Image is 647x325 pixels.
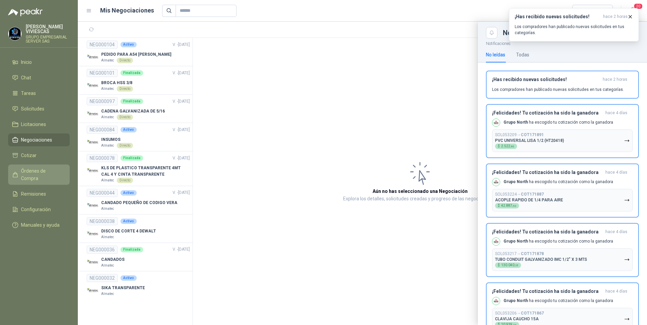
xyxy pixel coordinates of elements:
[521,251,544,256] b: COT171878
[21,190,46,198] span: Remisiones
[504,120,528,125] b: Grupo North
[504,179,613,185] p: ha escogido tu cotización como la ganadora
[495,138,564,143] p: PVC UNIVERSAL LISA 1/2 (HT20418)
[8,71,70,84] a: Chat
[486,104,639,158] button: ¡Felicidades! Tu cotización ha sido la ganadorahace 4 días Company LogoGrupo North ha escogido tu...
[633,3,643,9] span: 20
[492,77,600,82] h3: ¡Has recibido nuevas solicitudes!
[492,248,633,271] button: SOL053217→COT171878TUBO CONDUIT GALVANIZADO IMC 1/2" X 3 MTS$130.040,25
[492,86,624,93] p: Los compradores han publicado nuevas solicitudes en tus categorías.
[495,192,544,197] p: SOL053224 →
[515,24,633,36] p: Los compradores han publicado nuevas solicitudes en tus categorías.
[100,6,154,15] h1: Mis Negociaciones
[603,77,627,82] span: hace 2 horas
[8,102,70,115] a: Solicitudes
[21,221,60,229] span: Manuales y ayuda
[501,145,514,148] span: 2.522
[495,132,544,137] p: SOL053209 →
[495,317,539,321] p: CLAVIJA CAUCHO 15A
[514,264,518,267] span: ,25
[495,311,544,316] p: SOL053206 →
[21,74,31,81] span: Chat
[486,164,639,218] button: ¡Felicidades! Tu cotización ha sido la ganadorahace 4 días Company LogoGrupo North ha escogido tu...
[605,170,627,175] span: hace 4 días
[21,206,51,213] span: Configuración
[492,238,500,245] img: Company Logo
[8,27,21,40] img: Company Logo
[21,136,52,144] span: Negociaciones
[504,239,528,244] b: Grupo North
[21,105,44,112] span: Solicitudes
[8,87,70,100] a: Tareas
[26,24,70,34] p: [PERSON_NAME] VIVIESCAS
[605,110,627,116] span: hace 4 días
[21,58,32,66] span: Inicio
[521,132,544,137] b: COT171891
[504,120,613,125] p: ha escogido tu cotización como la ganadora
[8,149,70,162] a: Cotizar
[510,145,514,148] span: ,80
[492,297,500,305] img: Company Logo
[503,29,639,36] div: Notificaciones
[21,121,46,128] span: Licitaciones
[486,27,497,39] button: Close
[495,262,521,268] div: $
[504,239,613,244] p: ha escogido tu cotización como la ganadora
[492,229,603,235] h3: ¡Felicidades! Tu cotización ha sido la ganadora
[495,144,517,149] div: $
[504,179,528,184] b: Grupo North
[495,198,563,202] p: ACOPLE RAPIDO DE 1/4 PARA AIRE
[21,152,37,159] span: Cotizar
[8,219,70,231] a: Manuales y ayuda
[8,118,70,131] a: Licitaciones
[486,223,639,277] button: ¡Felicidades! Tu cotización ha sido la ganadorahace 4 días Company LogoGrupo North ha escogido tu...
[495,203,519,208] div: $
[8,56,70,69] a: Inicio
[492,119,500,126] img: Company Logo
[576,6,609,16] span: Todas
[21,90,36,97] span: Tareas
[516,51,529,58] div: Todas
[512,204,516,207] span: ,60
[521,192,544,197] b: COT171887
[603,14,628,20] span: hace 2 horas
[8,133,70,146] a: Negociaciones
[478,39,647,47] p: Notificaciones
[627,5,639,17] button: 20
[492,129,633,152] button: SOL053209→COT171891PVC UNIVERSAL LISA 1/2 (HT20418)$2.522,80
[605,229,627,235] span: hace 4 días
[495,251,544,256] p: SOL053217 →
[495,257,587,262] p: TUBO CONDUIT GALVANIZADO IMC 1/2" X 3 MTS
[486,51,505,58] div: No leídas
[605,289,627,294] span: hace 4 días
[21,167,63,182] span: Órdenes de Compra
[8,165,70,185] a: Órdenes de Compra
[521,311,544,316] b: COT171867
[504,298,613,304] p: ha escogido tu cotización como la ganadora
[492,189,633,211] button: SOL053224→COT171887ACOPLE RAPIDO DE 1/4 PARA AIRE$42.887,60
[8,203,70,216] a: Configuración
[8,8,43,16] img: Logo peakr
[501,264,518,267] span: 130.040
[515,14,600,20] h3: ¡Has recibido nuevas solicitudes!
[509,8,639,42] button: ¡Has recibido nuevas solicitudes!hace 2 horas Los compradores han publicado nuevas solicitudes en...
[492,170,603,175] h3: ¡Felicidades! Tu cotización ha sido la ganadora
[8,187,70,200] a: Remisiones
[26,35,70,43] p: GRUPO EMPRESARIAL SERVER SAS
[492,289,603,294] h3: ¡Felicidades! Tu cotización ha sido la ganadora
[492,178,500,186] img: Company Logo
[501,204,516,207] span: 42.887
[492,110,603,116] h3: ¡Felicidades! Tu cotización ha sido la ganadora
[504,298,528,303] b: Grupo North
[486,71,639,99] button: ¡Has recibido nuevas solicitudes!hace 2 horas Los compradores han publicado nuevas solicitudes en...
